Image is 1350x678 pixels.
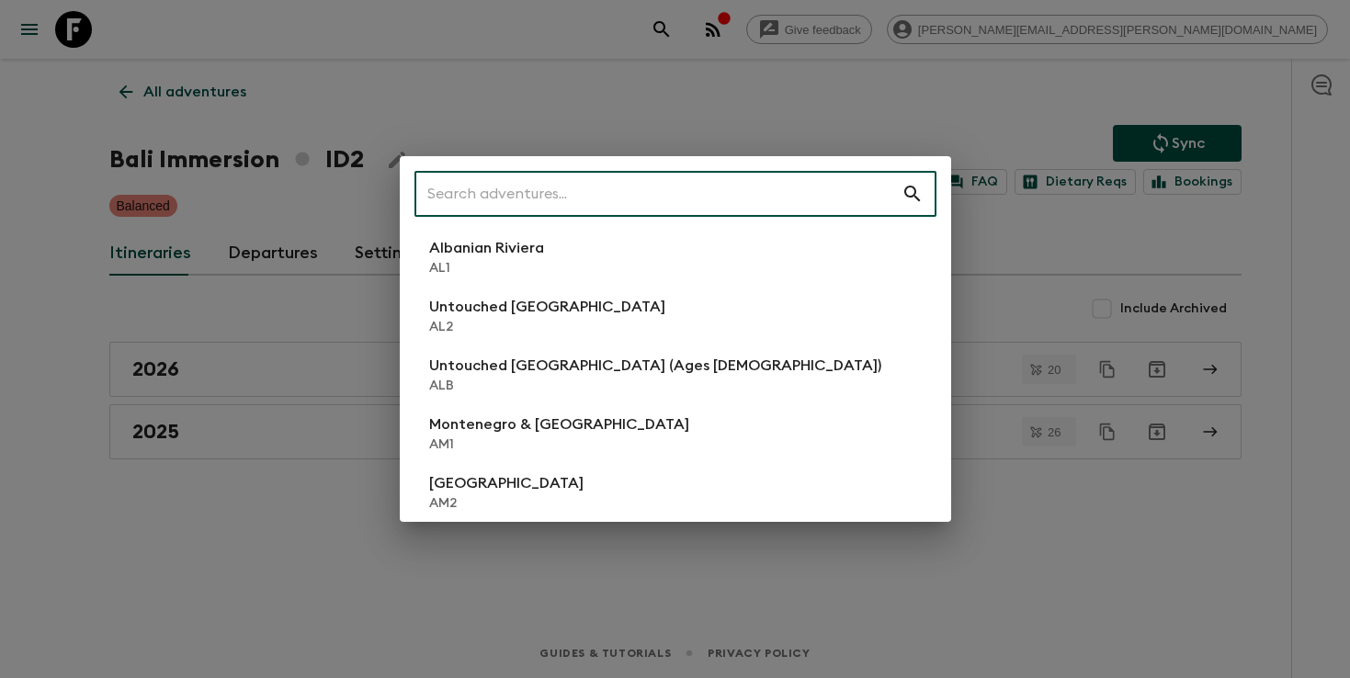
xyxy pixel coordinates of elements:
[429,413,689,435] p: Montenegro & [GEOGRAPHIC_DATA]
[414,168,902,220] input: Search adventures...
[429,318,665,336] p: AL2
[429,494,584,513] p: AM2
[429,472,584,494] p: [GEOGRAPHIC_DATA]
[429,237,544,259] p: Albanian Riviera
[429,355,881,377] p: Untouched [GEOGRAPHIC_DATA] (Ages [DEMOGRAPHIC_DATA])
[429,377,881,395] p: ALB
[429,259,544,277] p: AL1
[429,435,689,454] p: AM1
[429,296,665,318] p: Untouched [GEOGRAPHIC_DATA]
